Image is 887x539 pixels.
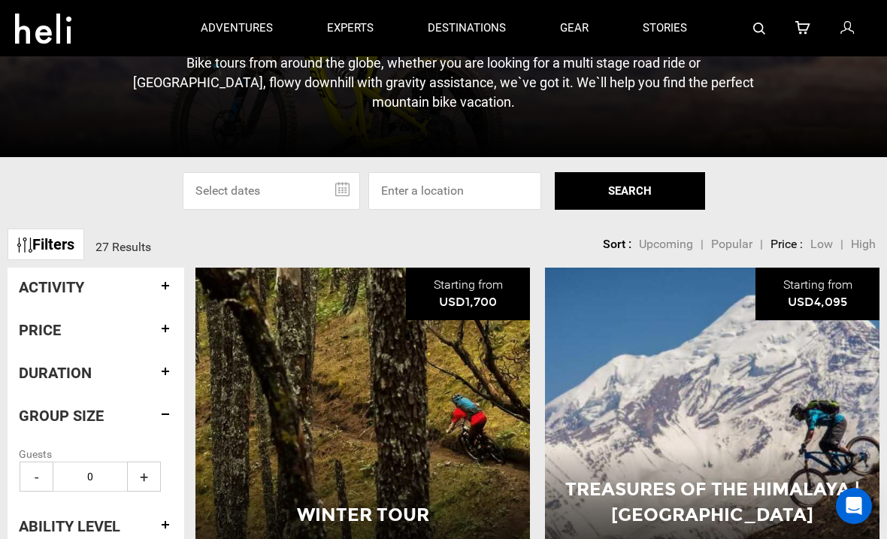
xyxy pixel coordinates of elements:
[17,238,32,253] img: btn-icon.svg
[19,279,173,295] h4: Activity
[183,172,360,210] input: Select dates
[810,237,833,251] span: Low
[95,240,151,254] span: 27 Results
[603,236,631,253] li: Sort :
[201,20,273,36] p: adventures
[19,447,173,462] label: Guests
[19,518,173,534] h4: Ability Level
[8,229,84,261] a: Filters
[19,365,173,381] h4: Duration
[20,462,53,492] span: -
[555,172,705,210] button: SEARCH
[368,172,541,210] input: Enter a location
[327,20,374,36] p: experts
[760,236,763,253] li: |
[53,462,128,492] input: People
[753,23,765,35] img: search-bar-icon.svg
[19,322,173,338] h4: Price
[840,236,843,253] li: |
[19,407,173,424] h4: Group size
[851,237,876,251] span: High
[836,488,872,524] div: Open Intercom Messenger
[428,20,506,36] p: destinations
[639,237,693,251] span: Upcoming
[711,237,752,251] span: Popular
[770,236,803,253] li: Price :
[125,53,762,111] p: Bike tours from around the globe, whether you are looking for a multi stage road ride or [GEOGRAP...
[701,236,704,253] li: |
[127,462,161,492] span: +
